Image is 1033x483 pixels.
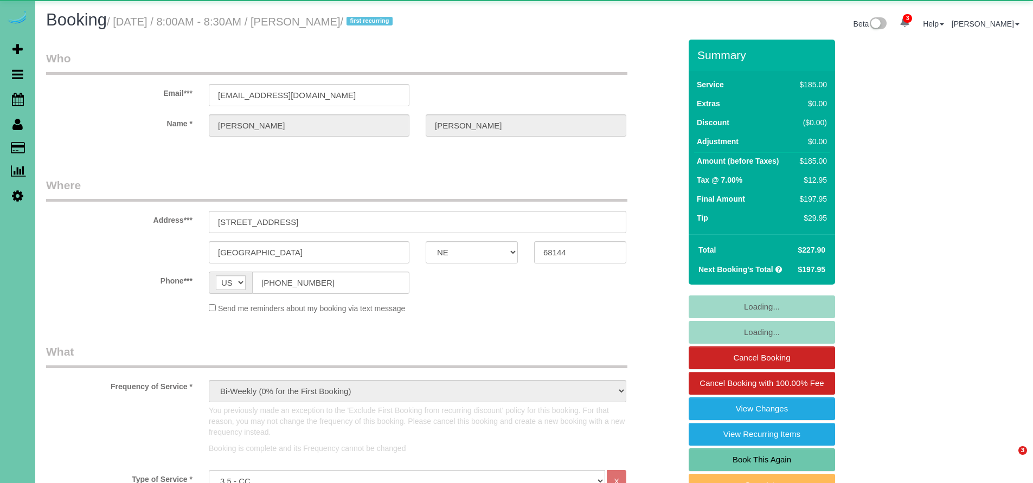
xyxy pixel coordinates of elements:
[923,20,944,28] a: Help
[7,11,28,26] img: Automaid Logo
[209,443,626,454] p: Booking is complete and its Frequency cannot be changed
[1018,446,1027,455] span: 3
[700,378,824,388] span: Cancel Booking with 100.00% Fee
[697,156,779,166] label: Amount (before Taxes)
[347,17,393,25] span: first recurring
[698,246,716,254] strong: Total
[795,136,827,147] div: $0.00
[46,10,107,29] span: Booking
[869,17,887,31] img: New interface
[698,265,773,274] strong: Next Booking's Total
[795,98,827,109] div: $0.00
[341,16,396,28] span: /
[38,377,201,392] label: Frequency of Service *
[798,265,825,274] span: $197.95
[854,20,887,28] a: Beta
[689,448,835,471] a: Book This Again
[689,372,835,395] a: Cancel Booking with 100.00% Fee
[107,16,396,28] small: / [DATE] / 8:00AM - 8:30AM / [PERSON_NAME]
[697,175,742,185] label: Tax @ 7.00%
[689,346,835,369] a: Cancel Booking
[46,50,627,75] legend: Who
[697,79,724,90] label: Service
[218,304,406,313] span: Send me reminders about my booking via text message
[697,194,745,204] label: Final Amount
[795,194,827,204] div: $197.95
[38,114,201,129] label: Name *
[795,175,827,185] div: $12.95
[46,344,627,368] legend: What
[798,246,825,254] span: $227.90
[996,446,1022,472] iframe: Intercom live chat
[795,212,827,223] div: $29.95
[795,79,827,90] div: $185.00
[46,177,627,202] legend: Where
[697,98,720,109] label: Extras
[697,212,708,223] label: Tip
[689,423,835,446] a: View Recurring Items
[795,156,827,166] div: $185.00
[894,11,915,35] a: 3
[697,136,739,147] label: Adjustment
[209,405,626,437] p: You previously made an exception to the 'Exclude First Booking from recurring discount' policy fo...
[952,20,1019,28] a: [PERSON_NAME]
[795,117,827,128] div: ($0.00)
[689,397,835,420] a: View Changes
[697,49,830,61] h3: Summary
[697,117,729,128] label: Discount
[903,14,912,23] span: 3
